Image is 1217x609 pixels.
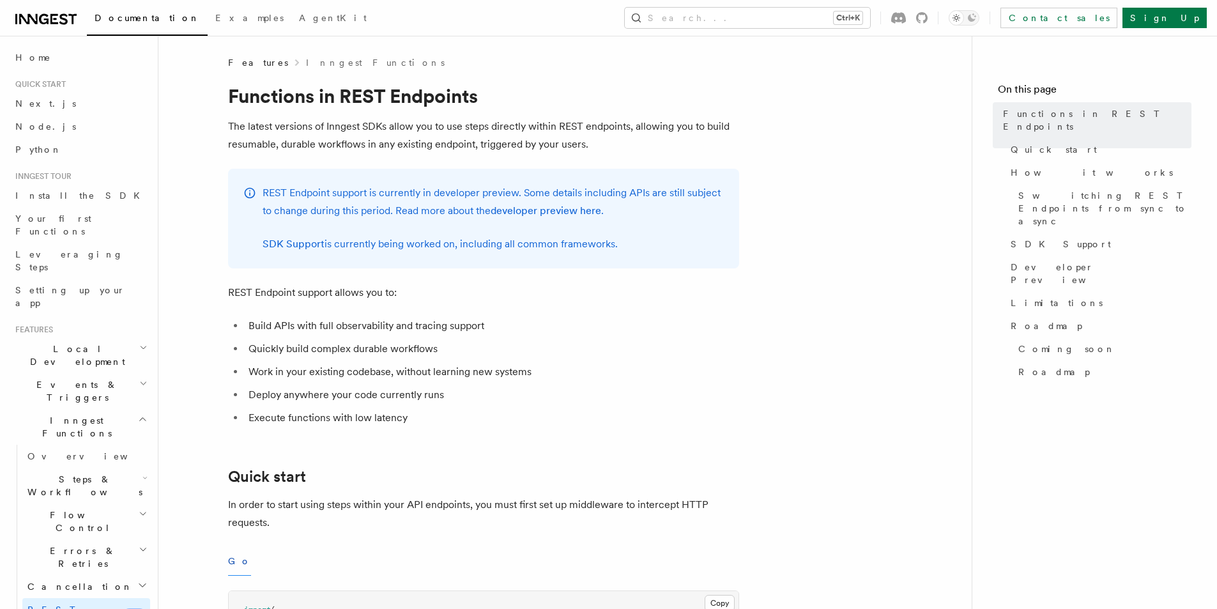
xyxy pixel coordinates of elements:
a: Roadmap [1013,360,1191,383]
span: How it works [1011,166,1173,179]
a: Next.js [10,92,150,115]
a: SDK Support [1006,233,1191,256]
span: Next.js [15,98,76,109]
span: Inngest Functions [10,414,138,440]
li: Quickly build complex durable workflows [245,340,739,358]
span: Quick start [10,79,66,89]
span: Roadmap [1018,366,1090,378]
a: Developer Preview [1006,256,1191,291]
a: Functions in REST Endpoints [998,102,1191,138]
span: Limitations [1011,297,1103,309]
button: Errors & Retries [22,539,150,575]
span: Functions in REST Endpoints [1003,107,1191,133]
p: REST Endpoint support is currently in developer preview. Some details including APIs are still su... [263,184,724,220]
a: Coming soon [1013,337,1191,360]
li: Deploy anywhere your code currently runs [245,386,739,404]
button: Steps & Workflows [22,468,150,504]
a: AgentKit [291,4,374,35]
button: Go [228,547,251,576]
button: Flow Control [22,504,150,539]
span: Home [15,51,51,64]
a: Your first Functions [10,207,150,243]
span: Roadmap [1011,320,1082,332]
li: Execute functions with low latency [245,409,739,427]
span: Overview [27,451,159,461]
p: The latest versions of Inngest SDKs allow you to use steps directly within REST endpoints, allowi... [228,118,739,153]
span: Local Development [10,343,139,368]
h4: On this page [998,82,1191,102]
span: Developer Preview [1011,261,1191,286]
a: Limitations [1006,291,1191,314]
a: Setting up your app [10,279,150,314]
span: Switching REST Endpoints from sync to async [1018,189,1191,227]
li: Work in your existing codebase, without learning new systems [245,363,739,381]
a: Switching REST Endpoints from sync to async [1013,184,1191,233]
a: Home [10,46,150,69]
span: Steps & Workflows [22,473,142,498]
span: Errors & Retries [22,544,139,570]
span: Leveraging Steps [15,249,123,272]
span: Documentation [95,13,200,23]
span: Your first Functions [15,213,91,236]
kbd: Ctrl+K [834,12,862,24]
a: Sign Up [1122,8,1207,28]
a: Install the SDK [10,184,150,207]
li: Build APIs with full observability and tracing support [245,317,739,335]
p: REST Endpoint support allows you to: [228,284,739,302]
a: Examples [208,4,291,35]
span: Cancellation [22,580,133,593]
a: How it works [1006,161,1191,184]
button: Events & Triggers [10,373,150,409]
a: Contact sales [1000,8,1117,28]
a: Leveraging Steps [10,243,150,279]
button: Inngest Functions [10,409,150,445]
span: Setting up your app [15,285,125,308]
a: Overview [22,445,150,468]
span: Events & Triggers [10,378,139,404]
span: Features [10,325,53,335]
a: Documentation [87,4,208,36]
a: Roadmap [1006,314,1191,337]
a: SDK Support [263,238,325,250]
a: Inngest Functions [306,56,445,69]
button: Cancellation [22,575,150,598]
h1: Functions in REST Endpoints [228,84,739,107]
span: Quick start [1011,143,1097,156]
a: developer preview here [491,204,601,217]
p: is currently being worked on, including all common frameworks. [263,235,724,253]
span: Flow Control [22,509,139,534]
a: Node.js [10,115,150,138]
span: Python [15,144,62,155]
span: Node.js [15,121,76,132]
span: Examples [215,13,284,23]
a: Quick start [228,468,306,486]
a: Python [10,138,150,161]
span: SDK Support [1011,238,1111,251]
span: Features [228,56,288,69]
span: Inngest tour [10,171,72,181]
span: AgentKit [299,13,367,23]
button: Search...Ctrl+K [625,8,870,28]
span: Install the SDK [15,190,148,201]
button: Toggle dark mode [949,10,979,26]
a: Quick start [1006,138,1191,161]
span: Coming soon [1018,343,1115,355]
p: In order to start using steps within your API endpoints, you must first set up middleware to inte... [228,496,739,532]
button: Local Development [10,337,150,373]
